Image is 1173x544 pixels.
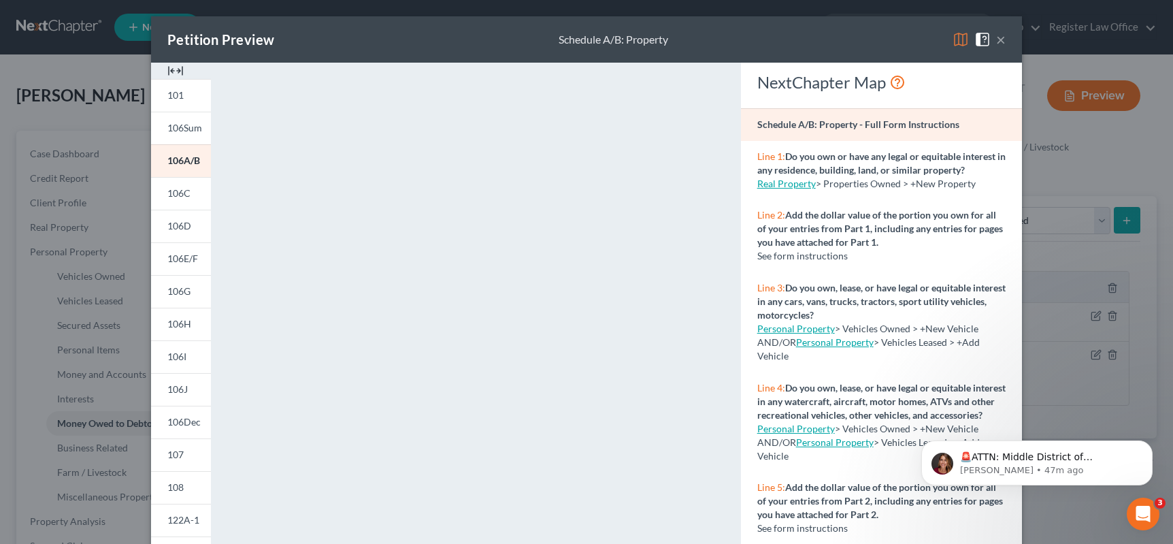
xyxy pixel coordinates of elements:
[167,383,188,395] span: 106J
[796,436,874,448] a: Personal Property
[757,209,1003,248] strong: Add the dollar value of the portion you own for all of your entries from Part 1, including any en...
[151,504,211,537] a: 122A-1
[757,382,1006,421] strong: Do you own, lease, or have legal or equitable interest in any watercraft, aircraft, motor homes, ...
[151,79,211,112] a: 101
[167,285,191,297] span: 106G
[796,336,874,348] a: Personal Property
[151,438,211,471] a: 107
[167,318,191,330] span: 106H
[996,31,1006,48] button: ×
[151,144,211,177] a: 106A/B
[757,323,978,348] span: > Vehicles Owned > +New Vehicle AND/OR
[816,178,976,189] span: > Properties Owned > +New Property
[974,31,991,48] img: help-close-5ba153eb36485ed6c1ea00a893f15db1cb9b99d6cae46e1a8edb6c62d00a1a76.svg
[151,406,211,438] a: 106Dec
[1155,498,1166,509] span: 3
[757,481,785,493] span: Line 5:
[151,340,211,373] a: 106I
[757,282,1006,321] strong: Do you own, lease, or have legal or equitable interest in any cars, vans, trucks, tractors, sport...
[167,30,274,49] div: Petition Preview
[151,275,211,308] a: 106G
[167,351,186,362] span: 106I
[757,118,959,130] strong: Schedule A/B: Property - Full Form Instructions
[151,210,211,242] a: 106D
[167,155,200,166] span: 106A/B
[757,282,785,293] span: Line 3:
[757,178,816,189] a: Real Property
[757,323,835,334] a: Personal Property
[167,416,201,428] span: 106Dec
[757,336,980,362] span: > Vehicles Leased > +Add Vehicle
[953,31,969,48] img: map-eea8200ae884c6f1103ae1953ef3d486a96c86aabb227e865a55264e3737af1f.svg
[1127,498,1159,530] iframe: Intercom live chat
[757,250,848,261] span: See form instructions
[757,209,785,221] span: Line 2:
[167,253,198,264] span: 106E/F
[151,242,211,275] a: 106E/F
[757,423,978,448] span: > Vehicles Owned > +New Vehicle AND/OR
[167,63,184,79] img: expand-e0f6d898513216a626fdd78e52531dac95497ffd26381d4c15ee2fc46db09dca.svg
[167,449,184,460] span: 107
[559,32,668,48] div: Schedule A/B: Property
[757,436,980,462] span: > Vehicles Leased > +Add Vehicle
[757,150,1006,176] strong: Do you own or have any legal or equitable interest in any residence, building, land, or similar p...
[901,412,1173,507] iframe: Intercom notifications message
[757,481,1003,520] strong: Add the dollar value of the portion you own for all of your entries from Part 2, including any en...
[167,122,202,133] span: 106Sum
[757,522,848,534] span: See form instructions
[167,481,184,493] span: 108
[757,71,1006,93] div: NextChapter Map
[151,177,211,210] a: 106C
[151,308,211,340] a: 106H
[757,423,835,434] a: Personal Property
[167,220,191,231] span: 106D
[167,89,184,101] span: 101
[757,382,785,394] span: Line 4:
[757,150,785,162] span: Line 1:
[167,187,191,199] span: 106C
[151,373,211,406] a: 106J
[151,112,211,144] a: 106Sum
[151,471,211,504] a: 108
[167,514,199,526] span: 122A-1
